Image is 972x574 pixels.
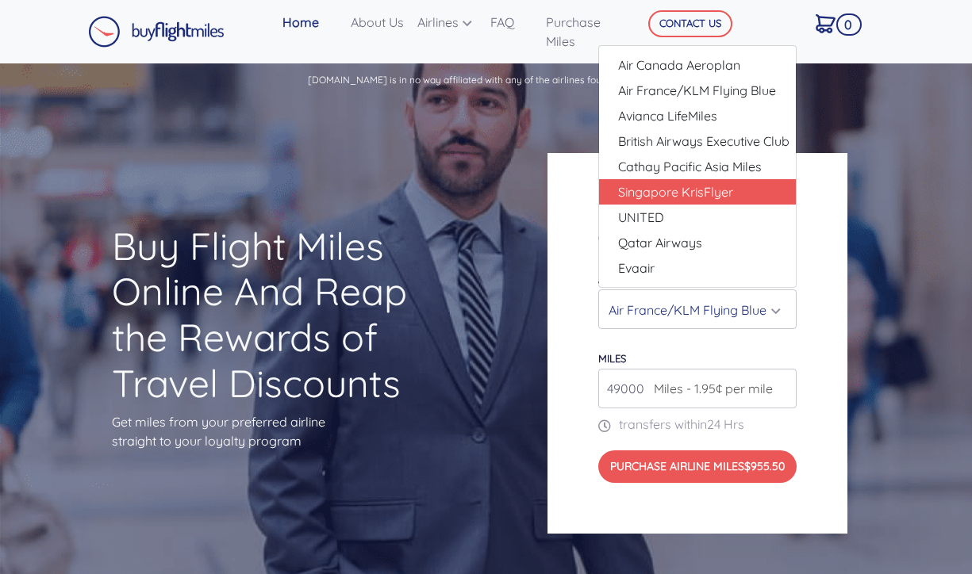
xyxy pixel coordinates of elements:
[598,352,626,365] label: miles
[112,412,425,450] p: Get miles from your preferred airline straight to your loyalty program
[112,224,425,406] h1: Buy Flight Miles Online And Reap the Rewards of Travel Discounts
[618,132,790,151] span: British Airways Executive Club
[744,459,785,473] span: $955.50
[618,55,740,75] span: Air Canada Aeroplan
[646,379,773,398] span: Miles - 1.95¢ per mile
[484,6,540,38] a: FAQ
[809,6,858,40] a: 0
[276,6,344,38] a: Home
[648,10,732,37] button: CONTACT US
[618,258,655,277] span: Evaair
[609,295,777,325] div: Air France/KLM Flying Blue
[88,12,225,52] a: Buy Flight Miles Logo
[88,16,225,48] img: Buy Flight Miles Logo
[598,289,797,329] button: Air France/KLM Flying Blue
[540,6,626,57] a: Purchase Miles
[598,415,797,434] p: transfers within
[344,6,411,38] a: About Us
[618,157,762,176] span: Cathay Pacific Asia Miles
[598,450,797,483] button: Purchase Airline Miles$955.50
[618,182,733,201] span: Singapore KrisFlyer
[411,6,484,38] a: Airlines
[836,13,861,36] span: 0
[618,233,702,252] span: Qatar Airways
[618,81,776,100] span: Air France/KLM Flying Blue
[618,106,717,125] span: Avianca LifeMiles
[816,14,836,33] img: Cart
[707,416,744,432] span: 24 Hrs
[618,208,664,227] span: UNITED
